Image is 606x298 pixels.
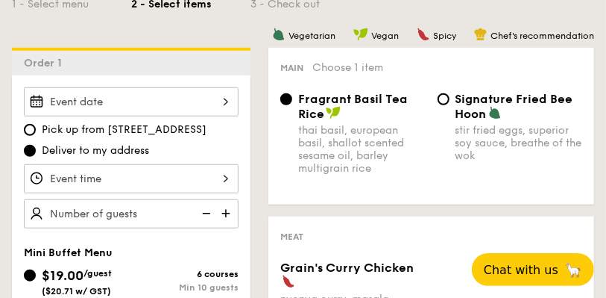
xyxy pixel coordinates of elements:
[298,124,426,175] div: thai basil, european basil, shallot scented sesame oil, barley multigrain rice
[455,124,583,162] div: stir fried eggs, superior soy sauce, breathe of the wok
[131,269,239,279] div: 6 courses
[42,286,111,297] span: ($20.71 w/ GST)
[282,275,295,288] img: icon-spicy.37a8142b.svg
[24,87,239,117] input: Event date
[490,31,594,41] span: Chef's recommendation
[371,31,399,41] span: Vegan
[298,92,408,121] span: Fragrant Basil Tea Rice
[24,57,68,69] span: Order 1
[24,199,239,229] input: Number of guests
[455,92,573,121] span: Signature Fried Bee Hoon
[484,263,558,277] span: Chat with us
[42,267,83,284] span: $19.00
[280,93,292,105] input: Fragrant Basil Tea Ricethai basil, european basil, shallot scented sesame oil, barley multigrain ...
[83,268,112,279] span: /guest
[131,282,239,293] div: Min 10 guests
[194,199,216,228] img: icon-reduce.1d2dbef1.svg
[312,61,383,74] span: Choose 1 item
[272,28,285,41] img: icon-vegetarian.fe4039eb.svg
[433,31,456,41] span: Spicy
[42,122,206,137] span: Pick up from [STREET_ADDRESS]
[288,31,335,41] span: Vegetarian
[472,253,594,286] button: Chat with us🦙
[280,232,303,242] span: Meat
[42,143,149,158] span: Deliver to my address
[280,63,303,73] span: Main
[216,199,239,228] img: icon-add.58712e84.svg
[326,106,341,119] img: icon-vegan.f8ff3823.svg
[280,261,414,275] span: Grain's Curry Chicken
[24,270,36,282] input: $19.00/guest($20.71 w/ GST)6 coursesMin 10 guests
[24,124,36,136] input: Pick up from [STREET_ADDRESS]
[24,164,239,193] input: Event time
[488,106,502,119] img: icon-vegetarian.fe4039eb.svg
[24,145,36,157] input: Deliver to my address
[417,28,430,41] img: icon-spicy.37a8142b.svg
[474,28,487,41] img: icon-chef-hat.a58ddaea.svg
[564,261,582,279] span: 🦙
[353,28,368,41] img: icon-vegan.f8ff3823.svg
[438,93,449,105] input: Signature Fried Bee Hoonstir fried eggs, superior soy sauce, breathe of the wok
[24,246,113,259] span: Mini Buffet Menu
